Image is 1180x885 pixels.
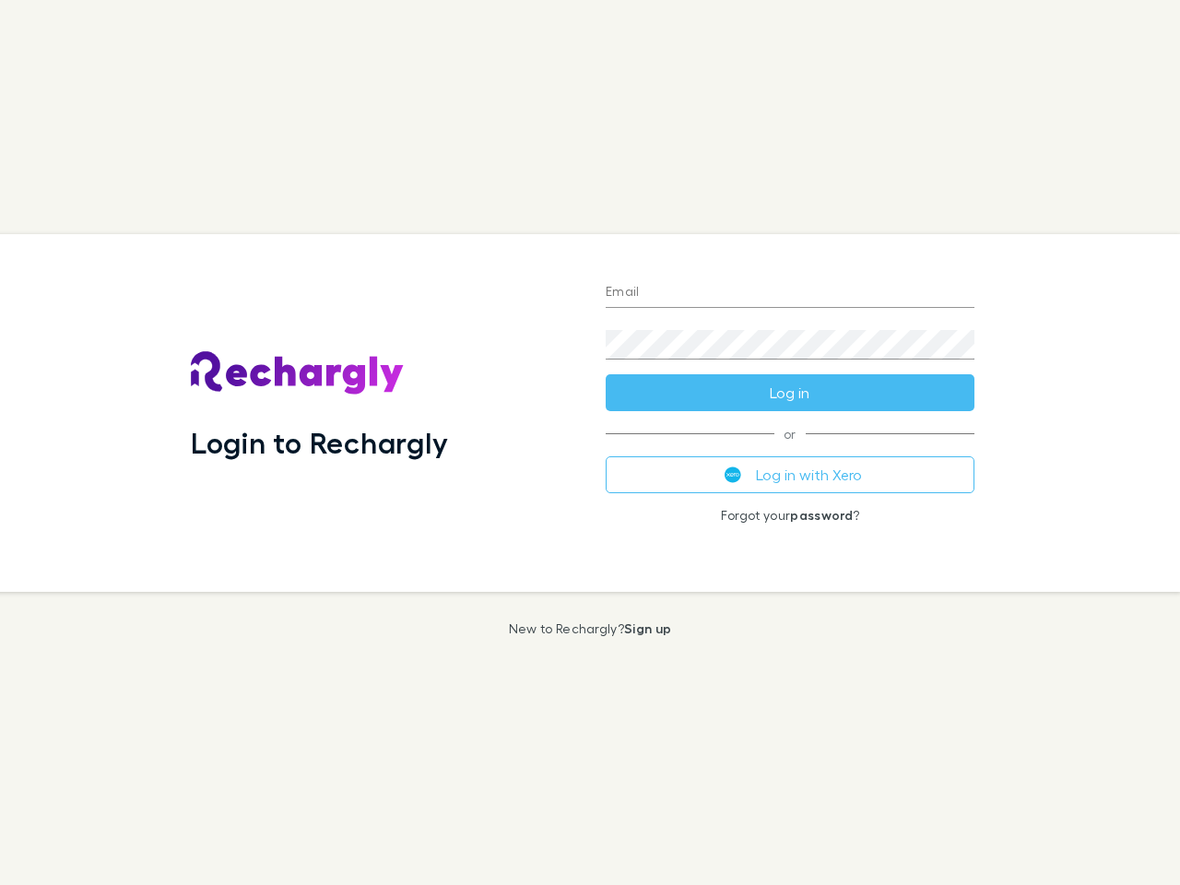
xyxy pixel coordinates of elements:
img: Xero's logo [725,466,741,483]
p: New to Rechargly? [509,621,672,636]
p: Forgot your ? [606,508,974,523]
span: or [606,433,974,434]
a: password [790,507,853,523]
img: Rechargly's Logo [191,351,405,395]
button: Log in [606,374,974,411]
a: Sign up [624,620,671,636]
h1: Login to Rechargly [191,425,448,460]
button: Log in with Xero [606,456,974,493]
